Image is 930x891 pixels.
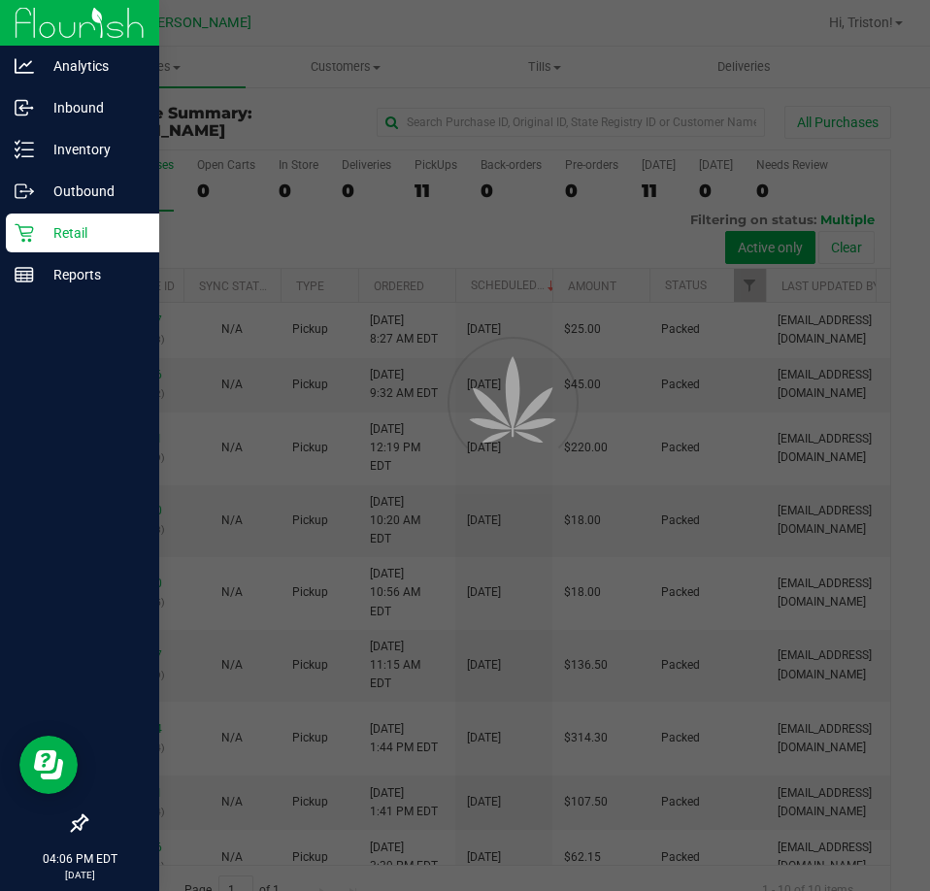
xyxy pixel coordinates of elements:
[15,223,34,243] inline-svg: Retail
[15,140,34,159] inline-svg: Inventory
[34,263,150,286] p: Reports
[15,56,34,76] inline-svg: Analytics
[34,54,150,78] p: Analytics
[19,736,78,794] iframe: Resource center
[15,181,34,201] inline-svg: Outbound
[9,868,150,882] p: [DATE]
[34,221,150,245] p: Retail
[34,96,150,119] p: Inbound
[15,265,34,284] inline-svg: Reports
[34,180,150,203] p: Outbound
[15,98,34,117] inline-svg: Inbound
[9,850,150,868] p: 04:06 PM EDT
[34,138,150,161] p: Inventory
